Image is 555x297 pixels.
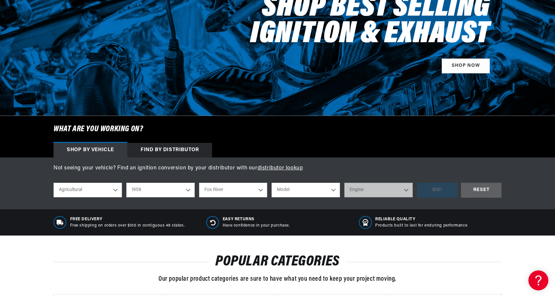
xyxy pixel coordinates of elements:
p: Free shipping on orders over $100 in contiguous 48 states. [70,223,185,229]
p: Have confidence in your purchase. [223,223,290,229]
span: Easy Returns [223,217,290,222]
span: RELIABLE QUALITY [375,217,467,222]
p: Products built to last for enduring performance [375,223,467,229]
a: distributor lookup [258,165,303,171]
select: Make [199,183,268,197]
h2: POPULAR CATEGORIES [54,255,501,268]
select: Year [126,183,195,197]
div: Shop by vehicle [54,143,127,157]
span: Our popular product categories are sure to have what you need to keep your project moving. [159,276,396,282]
a: SHOP NOW [442,58,490,73]
div: RESET [461,183,501,198]
select: Engine [344,183,413,197]
select: Model [272,183,340,197]
div: Find by Distributor [127,143,212,157]
h6: What are you working on? [37,116,518,143]
select: Ride Type [54,183,122,197]
span: Free Delivery [70,217,185,222]
p: Not seeing your vehicle? Find an ignition conversion by your distributor with our [54,164,501,173]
